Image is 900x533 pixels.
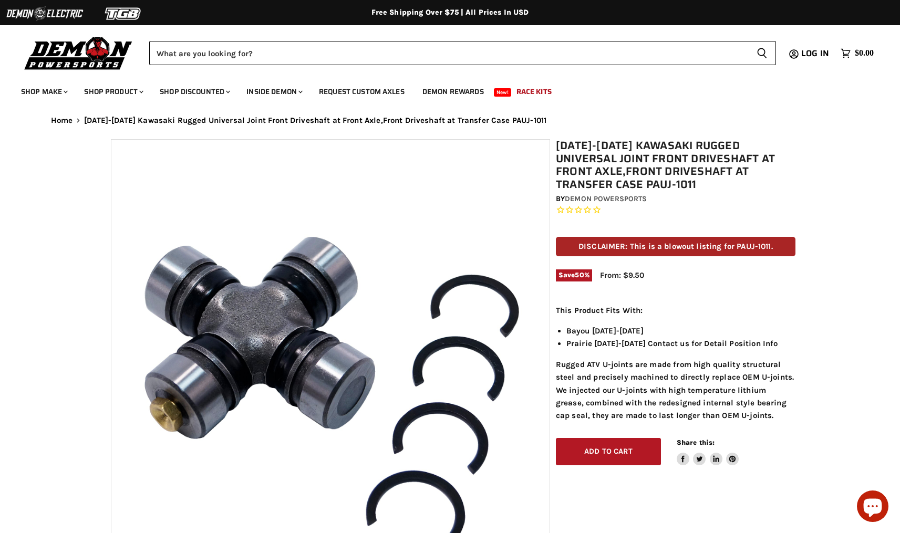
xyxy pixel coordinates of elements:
[565,194,647,203] a: Demon Powersports
[149,41,776,65] form: Product
[149,41,748,65] input: Search
[76,81,150,102] a: Shop Product
[748,41,776,65] button: Search
[556,193,795,205] div: by
[556,269,592,281] span: Save %
[21,34,136,71] img: Demon Powersports
[801,47,829,60] span: Log in
[30,8,871,17] div: Free Shipping Over $75 | All Prices In USD
[509,81,560,102] a: Race Kits
[84,4,163,24] img: TGB Logo 2
[13,81,74,102] a: Shop Make
[566,337,795,350] li: Prairie [DATE]-[DATE] Contact us for Detail Position Info
[13,77,871,102] ul: Main menu
[575,271,584,279] span: 50
[600,270,644,280] span: From: $9.50
[556,438,661,466] button: Add to cart
[311,81,412,102] a: Request Custom Axles
[84,116,546,125] span: [DATE]-[DATE] Kawasaki Rugged Universal Joint Front Driveshaft at Front Axle,Front Driveshaft at ...
[796,49,835,58] a: Log in
[556,139,795,191] h1: [DATE]-[DATE] Kawasaki Rugged Universal Joint Front Driveshaft at Front Axle,Front Driveshaft at ...
[556,205,795,216] span: Rated 0.0 out of 5 stars 0 reviews
[854,490,892,525] inbox-online-store-chat: Shopify online store chat
[677,438,739,466] aside: Share this:
[556,304,795,317] p: This Product Fits With:
[584,447,633,456] span: Add to cart
[855,48,874,58] span: $0.00
[51,116,73,125] a: Home
[835,46,879,61] a: $0.00
[494,88,512,97] span: New!
[152,81,236,102] a: Shop Discounted
[556,304,795,422] div: Rugged ATV U-joints are made from high quality structural steel and precisely machined to directl...
[5,4,84,24] img: Demon Electric Logo 2
[415,81,492,102] a: Demon Rewards
[30,116,871,125] nav: Breadcrumbs
[556,237,795,256] p: DISCLAIMER: This is a blowout listing for PAUJ-1011.
[677,438,715,446] span: Share this:
[239,81,309,102] a: Inside Demon
[566,325,795,337] li: Bayou [DATE]-[DATE]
